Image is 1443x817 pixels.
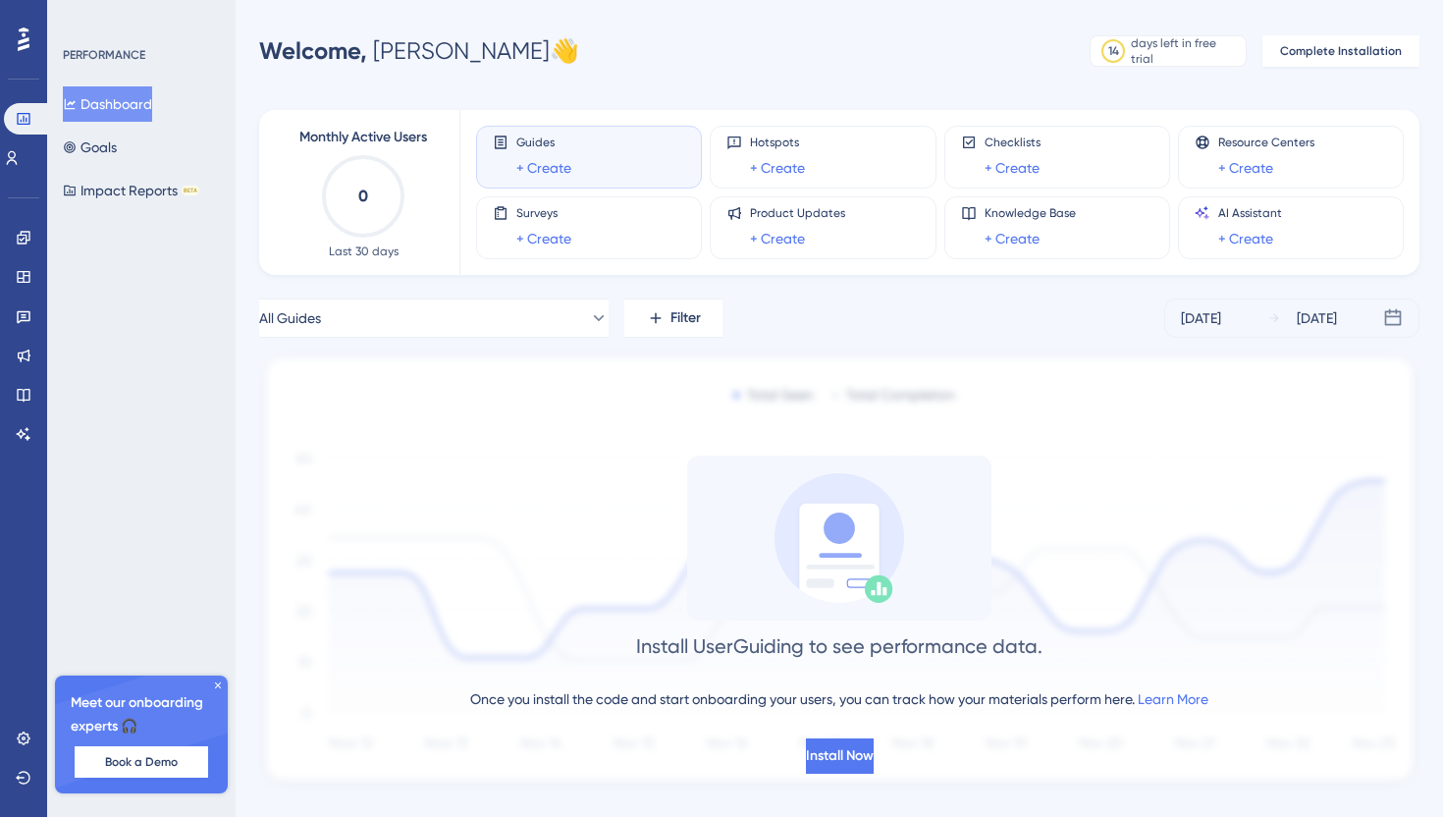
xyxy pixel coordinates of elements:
[1131,35,1240,67] div: days left in free trial
[63,86,152,122] button: Dashboard
[259,306,321,330] span: All Guides
[182,186,199,195] div: BETA
[750,227,805,250] a: + Create
[71,691,212,738] span: Meet our onboarding experts 🎧
[1218,156,1273,180] a: + Create
[750,135,805,150] span: Hotspots
[1297,306,1337,330] div: [DATE]
[1138,691,1208,707] a: Learn More
[806,744,874,768] span: Install Now
[750,205,845,221] span: Product Updates
[985,135,1041,150] span: Checklists
[75,746,208,778] button: Book a Demo
[516,205,571,221] span: Surveys
[516,227,571,250] a: + Create
[985,156,1040,180] a: + Create
[1218,205,1282,221] span: AI Assistant
[1181,306,1221,330] div: [DATE]
[329,244,399,259] span: Last 30 days
[259,299,609,338] button: All Guides
[1280,43,1402,59] span: Complete Installation
[105,754,178,770] span: Book a Demo
[516,135,571,150] span: Guides
[806,738,874,774] button: Install Now
[1218,135,1314,150] span: Resource Centers
[63,173,199,208] button: Impact ReportsBETA
[636,632,1042,660] div: Install UserGuiding to see performance data.
[259,354,1419,790] img: 1ec67ef948eb2d50f6bf237e9abc4f97.svg
[516,156,571,180] a: + Create
[63,130,117,165] button: Goals
[358,187,368,205] text: 0
[299,126,427,149] span: Monthly Active Users
[985,227,1040,250] a: + Create
[750,156,805,180] a: + Create
[1218,227,1273,250] a: + Create
[1108,43,1119,59] div: 14
[670,306,701,330] span: Filter
[259,36,367,65] span: Welcome,
[63,47,145,63] div: PERFORMANCE
[624,299,722,338] button: Filter
[259,35,579,67] div: [PERSON_NAME] 👋
[470,687,1208,711] div: Once you install the code and start onboarding your users, you can track how your materials perfo...
[1262,35,1419,67] button: Complete Installation
[985,205,1076,221] span: Knowledge Base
